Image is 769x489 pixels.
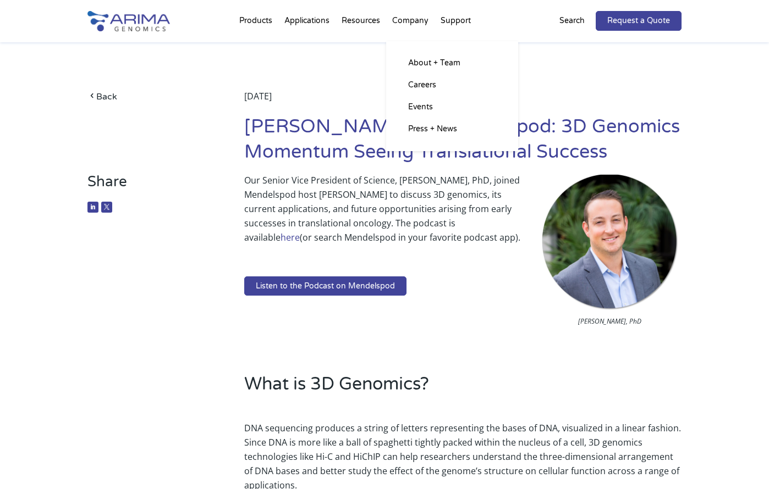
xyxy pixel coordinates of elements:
[87,89,211,104] a: Back
[244,114,682,173] h1: [PERSON_NAME] on Mendelspod: 3D Genomics Momentum Seeing Translational Success
[596,11,682,31] a: Request a Quote
[397,96,507,118] a: Events
[244,372,682,405] h2: What is 3D Genomics?
[281,231,300,243] a: here
[397,52,507,74] a: About + Team
[87,173,211,199] h3: Share
[244,89,682,114] div: [DATE]
[559,14,585,28] p: Search
[397,118,507,140] a: Press + News
[244,276,407,296] a: Listen to the Podcast on Mendelspod
[87,11,170,31] img: Arima-Genomics-logo
[397,74,507,96] a: Careers
[539,314,682,331] p: [PERSON_NAME], PhD
[244,173,682,253] p: Our Senior Vice President of Science, [PERSON_NAME], PhD, joined Mendelspod host [PERSON_NAME] to...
